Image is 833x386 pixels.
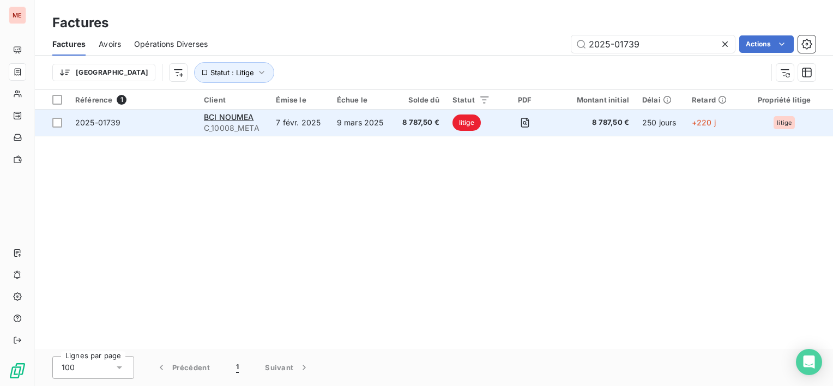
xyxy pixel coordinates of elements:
h3: Factures [52,13,108,33]
button: [GEOGRAPHIC_DATA] [52,64,155,81]
span: litige [452,114,481,131]
button: Précédent [143,356,223,379]
div: Retard [692,95,729,104]
div: Client [204,95,263,104]
button: Suivant [252,356,323,379]
td: 7 févr. 2025 [269,110,330,136]
div: Solde dû [400,95,439,104]
span: Statut : Litige [210,68,254,77]
span: 100 [62,362,75,373]
button: Actions [739,35,794,53]
button: Statut : Litige [194,62,274,83]
span: BCI NOUMEA [204,112,254,122]
span: 2025-01739 [75,118,121,127]
div: ME [9,7,26,24]
span: litige [777,119,792,126]
div: Open Intercom Messenger [796,349,822,375]
button: 1 [223,356,252,379]
span: Avoirs [99,39,121,50]
span: Référence [75,95,112,104]
td: 250 jours [636,110,685,136]
span: Opérations Diverses [134,39,208,50]
span: 1 [117,95,126,105]
div: PDF [503,95,546,104]
input: Rechercher [571,35,735,53]
div: Statut [452,95,491,104]
span: 1 [236,362,239,373]
span: +220 j [692,118,716,127]
span: 8 787,50 € [559,117,629,128]
div: Émise le [276,95,323,104]
div: Échue le [337,95,387,104]
img: Logo LeanPay [9,362,26,379]
td: 9 mars 2025 [330,110,394,136]
span: 8 787,50 € [400,117,439,128]
span: C_10008_META [204,123,263,134]
div: Propriété litige [743,95,826,104]
span: Factures [52,39,86,50]
div: Délai [642,95,679,104]
div: Montant initial [559,95,629,104]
